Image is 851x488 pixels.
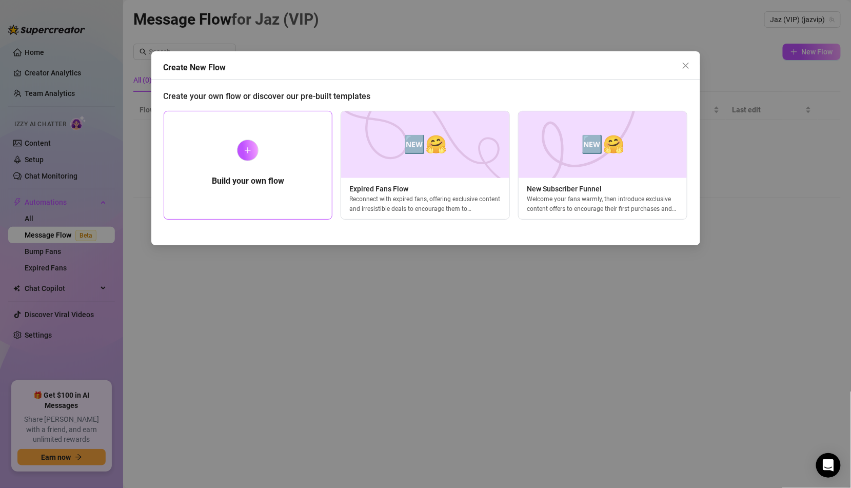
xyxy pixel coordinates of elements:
div: Welcome your fans warmly, then introduce exclusive content offers to encourage their first purcha... [519,194,687,213]
span: close [682,62,690,70]
span: 🆕🤗 [404,131,447,158]
span: New Subscriber Funnel [519,183,687,194]
h5: Build your own flow [212,175,284,187]
div: Open Intercom Messenger [816,453,841,478]
div: Reconnect with expired fans, offering exclusive content and irresistible deals to encourage them ... [341,194,509,213]
span: Expired Fans Flow [341,183,509,194]
span: Create your own flow or discover our pre-built templates [164,91,371,101]
button: Close [678,57,694,74]
span: plus [244,147,251,154]
div: Create New Flow [164,62,700,74]
span: 🆕🤗 [581,131,624,158]
span: Close [678,62,694,70]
